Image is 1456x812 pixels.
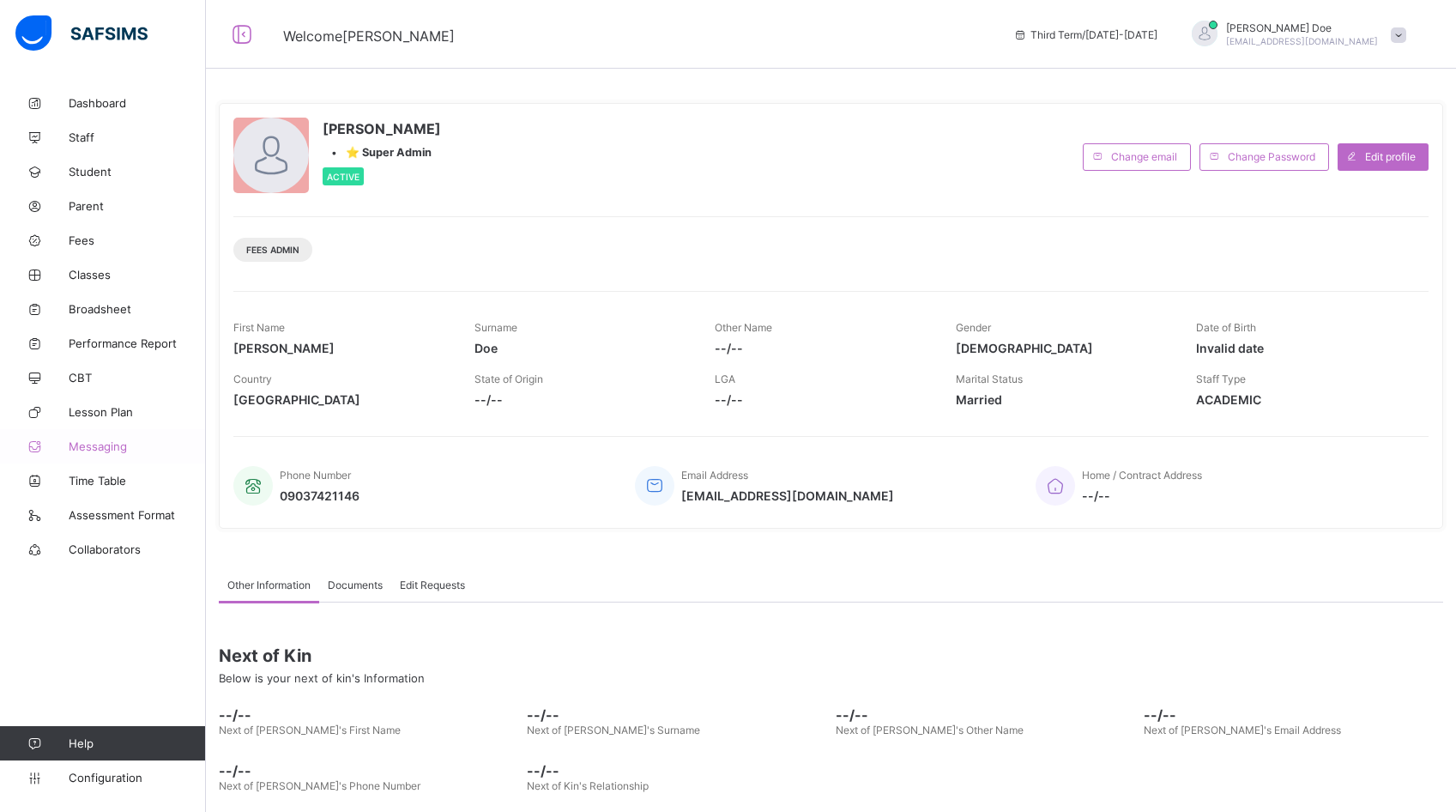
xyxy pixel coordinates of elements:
[69,268,206,282] span: Classes
[233,392,449,407] span: [GEOGRAPHIC_DATA]
[1144,706,1443,724] span: --/--
[715,321,772,334] span: Other Name
[527,724,700,736] span: Next of [PERSON_NAME]'s Surname
[1196,373,1246,385] span: Staff Type
[233,373,272,385] span: Country
[474,321,517,334] span: Surname
[1013,28,1157,41] span: session/term information
[346,146,432,159] span: ⭐ Super Admin
[956,373,1023,385] span: Marital Status
[227,579,311,591] span: Other Information
[1226,36,1378,46] span: [EMAIL_ADDRESS][DOMAIN_NAME]
[1387,752,1439,803] button: Open asap
[283,27,455,45] span: Welcome [PERSON_NAME]
[956,321,991,334] span: Gender
[15,15,148,52] img: safsims
[1082,488,1202,503] span: --/--
[1196,321,1256,334] span: Date of Birth
[69,199,206,213] span: Parent
[681,469,748,482] span: Email Address
[474,392,690,407] span: --/--
[1082,469,1202,482] span: Home / Contract Address
[280,469,351,482] span: Phone Number
[69,508,206,522] span: Assessment Format
[1111,150,1177,163] span: Change email
[1144,724,1341,736] span: Next of [PERSON_NAME]'s Email Address
[474,341,690,355] span: Doe
[527,706,826,724] span: --/--
[715,373,735,385] span: LGA
[69,233,206,247] span: Fees
[69,736,205,750] span: Help
[328,579,383,591] span: Documents
[715,392,930,407] span: --/--
[69,405,206,419] span: Lesson Plan
[836,706,1135,724] span: --/--
[280,488,359,503] span: 09037421146
[474,373,543,385] span: State of Origin
[233,341,449,355] span: [PERSON_NAME]
[69,96,206,110] span: Dashboard
[527,762,826,779] span: --/--
[219,706,518,724] span: --/--
[69,439,206,453] span: Messaging
[219,724,401,736] span: Next of [PERSON_NAME]'s First Name
[1228,150,1315,163] span: Change Password
[219,645,1443,666] span: Next of Kin
[69,130,206,144] span: Staff
[323,146,441,159] div: •
[69,371,206,385] span: CBT
[1226,21,1378,34] span: [PERSON_NAME] Doe
[1175,21,1415,49] div: JohnDoe
[69,771,205,785] span: Configuration
[1196,392,1411,407] span: ACADEMIC
[327,172,359,182] span: Active
[715,341,930,355] span: --/--
[69,474,206,488] span: Time Table
[69,336,206,350] span: Performance Report
[69,165,206,179] span: Student
[1196,341,1411,355] span: Invalid date
[400,579,465,591] span: Edit Requests
[219,779,420,792] span: Next of [PERSON_NAME]'s Phone Number
[69,302,206,316] span: Broadsheet
[681,488,894,503] span: [EMAIL_ADDRESS][DOMAIN_NAME]
[836,724,1024,736] span: Next of [PERSON_NAME]'s Other Name
[527,779,649,792] span: Next of Kin's Relationship
[233,321,285,334] span: First Name
[323,120,441,137] span: [PERSON_NAME]
[219,762,518,779] span: --/--
[1365,150,1416,163] span: Edit profile
[246,245,299,255] span: Fees Admin
[69,542,206,556] span: Collaborators
[956,392,1171,407] span: Married
[956,341,1171,355] span: [DEMOGRAPHIC_DATA]
[219,671,425,685] span: Below is your next of kin's Information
